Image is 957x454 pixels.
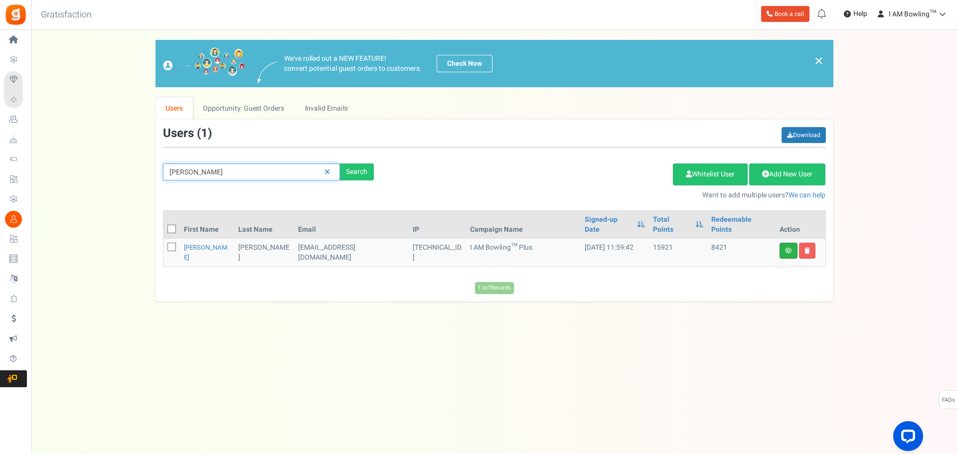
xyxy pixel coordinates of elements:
[776,211,825,239] th: Action
[761,6,809,22] a: Book a call
[466,211,581,239] th: Campaign Name
[340,163,374,180] div: Search
[163,47,245,80] img: images
[30,5,103,25] h3: Gratisfaction
[409,211,466,239] th: IP
[409,239,466,267] td: [TECHNICAL_ID]
[673,163,748,185] a: Whitelist User
[649,239,707,267] td: 15921
[581,239,649,267] td: [DATE] 11:59:42
[234,211,294,239] th: Last Name
[295,97,358,120] a: Invalid Emails
[180,211,235,239] th: First Name
[294,239,409,267] td: IAB Future Star
[653,215,690,235] a: Total Points
[789,190,825,200] a: We can help
[785,248,792,254] i: View details
[201,125,208,142] span: 1
[234,239,294,267] td: [PERSON_NAME]
[814,55,823,67] a: ×
[319,163,335,181] a: Reset
[585,215,633,235] a: Signed-up Date
[711,215,772,235] a: Redeemable Points
[389,190,826,200] p: Want to add multiple users?
[466,239,581,267] td: I AM Bowling™ Plus
[804,248,810,254] i: Delete user
[184,243,227,262] a: [PERSON_NAME]
[163,163,340,180] input: Search by email or name
[4,3,27,26] img: Gratisfaction
[156,97,193,120] a: Users
[749,163,825,185] a: Add New User
[193,97,294,120] a: Opportunity: Guest Orders
[163,127,212,140] h3: Users ( )
[782,127,826,143] a: Download
[889,9,936,19] span: I AM Bowling™
[437,55,492,72] a: Check Now
[294,211,409,239] th: Email
[284,54,422,74] p: We've rolled out a NEW FEATURE! convert potential guest orders to customers.
[258,62,277,83] img: images
[851,9,867,19] span: Help
[707,239,776,267] td: 8421
[840,6,871,22] a: Help
[942,391,955,410] span: FAQs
